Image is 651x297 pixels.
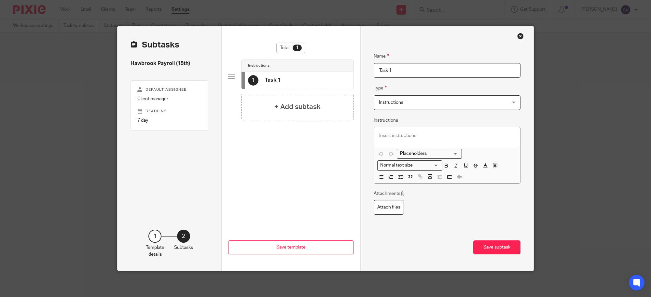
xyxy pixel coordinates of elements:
[517,33,524,39] div: Close this dialog window
[248,63,270,68] h4: Instructions
[131,60,208,67] h4: Hawbrook Payroll (15th)
[374,117,398,124] label: Instructions
[137,109,201,114] p: Deadline
[398,150,458,157] input: Search for option
[131,39,179,50] h2: Subtasks
[276,43,305,53] div: Total
[146,244,164,258] p: Template details
[473,240,520,254] button: Save subtask
[177,230,190,243] div: 2
[415,162,438,169] input: Search for option
[137,96,201,102] p: Client manager
[379,162,414,169] span: Normal text size
[174,244,193,251] p: Subtasks
[374,84,387,92] label: Type
[397,149,462,159] div: Search for option
[148,230,161,243] div: 1
[265,77,281,84] h4: Task 1
[137,117,201,124] p: 7 day
[397,149,462,159] div: Placeholders
[374,190,405,197] p: Attachments
[248,75,258,86] div: 1
[379,100,403,105] span: Instructions
[377,160,442,170] div: Text styles
[293,45,302,51] div: 1
[274,102,321,112] h4: + Add subtask
[377,160,442,170] div: Search for option
[137,87,201,92] p: Default assignee
[228,240,354,254] button: Save template
[374,200,404,215] label: Attach files
[374,52,389,60] label: Name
